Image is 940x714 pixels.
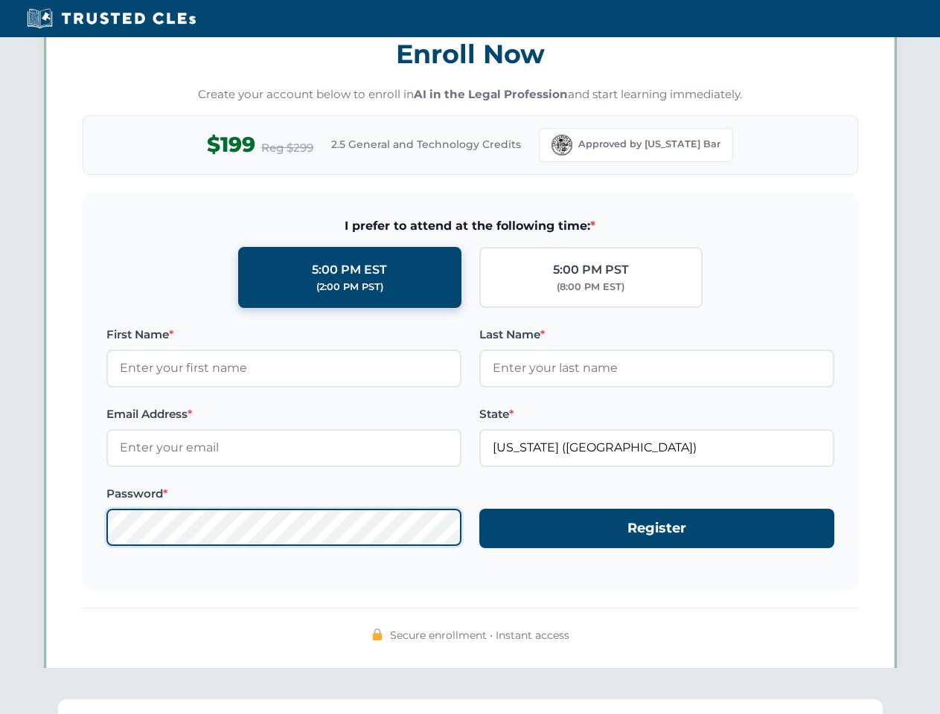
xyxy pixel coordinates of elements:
[479,509,834,548] button: Register
[261,139,313,157] span: Reg $299
[316,280,383,295] div: (2:00 PM PST)
[22,7,200,30] img: Trusted CLEs
[479,405,834,423] label: State
[414,87,568,101] strong: AI in the Legal Profession
[106,350,461,387] input: Enter your first name
[479,429,834,466] input: Florida (FL)
[578,137,720,152] span: Approved by [US_STATE] Bar
[83,86,858,103] p: Create your account below to enroll in and start learning immediately.
[83,30,858,77] h3: Enroll Now
[557,280,624,295] div: (8:00 PM EST)
[331,136,521,152] span: 2.5 General and Technology Credits
[106,216,834,236] span: I prefer to attend at the following time:
[371,628,383,640] img: 🔒
[479,350,834,387] input: Enter your last name
[551,135,572,155] img: Florida Bar
[106,326,461,344] label: First Name
[312,260,387,280] div: 5:00 PM EST
[207,128,255,161] span: $199
[553,260,629,280] div: 5:00 PM PST
[106,429,461,466] input: Enter your email
[479,326,834,344] label: Last Name
[106,405,461,423] label: Email Address
[106,485,461,503] label: Password
[390,627,569,643] span: Secure enrollment • Instant access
